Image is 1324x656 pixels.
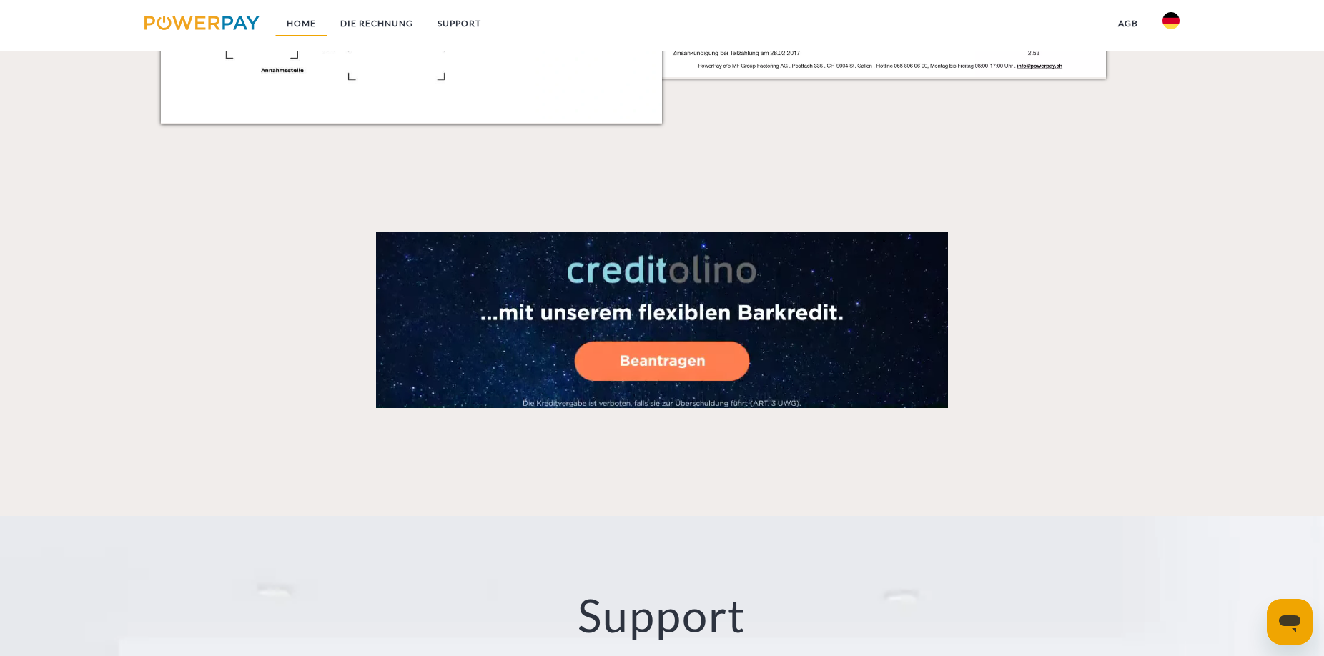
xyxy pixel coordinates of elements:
[328,11,425,36] a: DIE RECHNUNG
[275,11,328,36] a: Home
[66,587,1258,644] h2: Support
[161,232,1163,408] a: Fallback Image
[1267,599,1313,645] iframe: Schaltfläche zum Öffnen des Messaging-Fensters
[1106,11,1150,36] a: agb
[144,16,260,30] img: logo-powerpay.svg
[1162,12,1180,29] img: de
[425,11,493,36] a: SUPPORT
